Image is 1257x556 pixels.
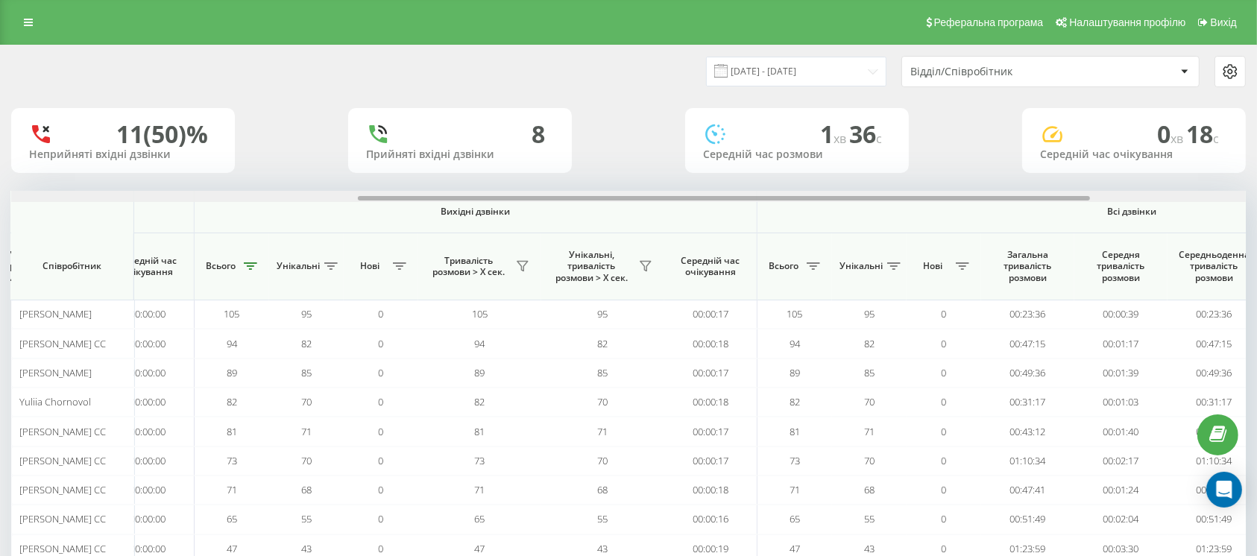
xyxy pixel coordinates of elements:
[598,542,608,555] span: 43
[101,446,195,476] td: 00:00:00
[301,337,312,350] span: 82
[1069,16,1185,28] span: Налаштування профілю
[598,512,608,525] span: 55
[981,505,1074,534] td: 00:51:49
[19,425,106,438] span: [PERSON_NAME] CC
[849,118,882,150] span: 36
[101,505,195,534] td: 00:00:00
[379,366,384,379] span: 0
[675,255,746,278] span: Середній час очікування
[864,307,875,320] span: 95
[475,542,485,555] span: 47
[834,130,849,147] span: хв
[379,425,384,438] span: 0
[664,358,757,388] td: 00:00:17
[598,395,608,408] span: 70
[864,542,875,555] span: 43
[351,260,388,272] span: Нові
[379,454,384,467] span: 0
[475,366,485,379] span: 89
[664,388,757,417] td: 00:00:18
[942,425,947,438] span: 0
[227,512,237,525] span: 65
[942,366,947,379] span: 0
[475,512,485,525] span: 65
[981,417,1074,446] td: 00:43:12
[1206,472,1242,508] div: Open Intercom Messenger
[1074,329,1168,358] td: 00:01:17
[876,130,882,147] span: c
[472,307,488,320] span: 105
[598,307,608,320] span: 95
[301,542,312,555] span: 43
[19,483,106,496] span: [PERSON_NAME] CC
[790,483,800,496] span: 71
[19,395,91,408] span: Yuliia Chornovol
[101,388,195,417] td: 00:00:00
[664,300,757,329] td: 00:00:17
[864,395,875,408] span: 70
[664,476,757,505] td: 00:00:18
[664,446,757,476] td: 00:00:17
[765,260,802,272] span: Всього
[981,329,1074,358] td: 00:47:15
[934,16,1044,28] span: Реферальна програма
[227,425,237,438] span: 81
[475,337,485,350] span: 94
[598,483,608,496] span: 68
[116,120,208,148] div: 11 (50)%
[1211,16,1237,28] span: Вихід
[942,454,947,467] span: 0
[379,483,384,496] span: 0
[101,300,195,329] td: 00:00:00
[227,395,237,408] span: 82
[475,425,485,438] span: 81
[301,512,312,525] span: 55
[101,358,195,388] td: 00:00:00
[1074,358,1168,388] td: 00:01:39
[202,260,239,272] span: Всього
[598,366,608,379] span: 85
[1213,130,1219,147] span: c
[942,542,947,555] span: 0
[790,366,800,379] span: 89
[820,118,849,150] span: 1
[1074,446,1168,476] td: 00:02:17
[1074,476,1168,505] td: 00:01:24
[301,307,312,320] span: 95
[301,366,312,379] span: 85
[981,388,1074,417] td: 00:31:17
[1186,118,1219,150] span: 18
[301,425,312,438] span: 71
[366,148,554,161] div: Прийняті вхідні дзвінки
[598,425,608,438] span: 71
[864,366,875,379] span: 85
[664,329,757,358] td: 00:00:18
[379,337,384,350] span: 0
[227,454,237,467] span: 73
[1040,148,1228,161] div: Середній час очікування
[864,483,875,496] span: 68
[227,337,237,350] span: 94
[981,300,1074,329] td: 00:23:36
[981,358,1074,388] td: 00:49:36
[230,206,722,218] span: Вихідні дзвінки
[1074,300,1168,329] td: 00:00:39
[301,395,312,408] span: 70
[19,454,106,467] span: [PERSON_NAME] CC
[101,329,195,358] td: 00:00:00
[1171,130,1186,147] span: хв
[1074,417,1168,446] td: 00:01:40
[790,454,800,467] span: 73
[664,417,757,446] td: 00:00:17
[426,255,511,278] span: Тривалість розмови > Х сек.
[549,249,634,284] span: Унікальні, тривалість розмови > Х сек.
[532,120,545,148] div: 8
[703,148,891,161] div: Середній час розмови
[379,307,384,320] span: 0
[942,512,947,525] span: 0
[227,542,237,555] span: 47
[914,260,951,272] span: Нові
[790,337,800,350] span: 94
[29,148,217,161] div: Неприйняті вхідні дзвінки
